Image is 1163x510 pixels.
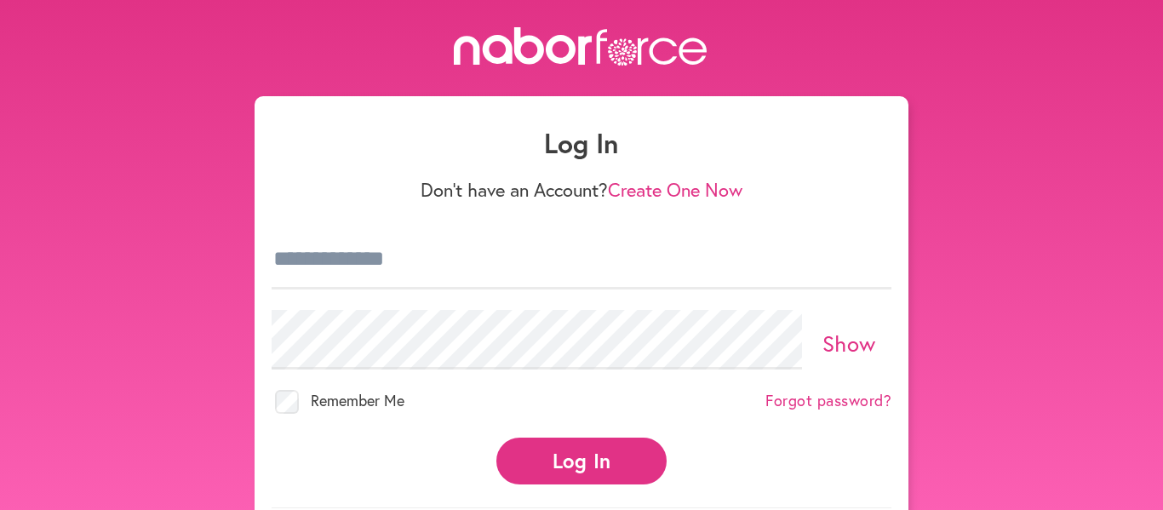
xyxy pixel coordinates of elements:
a: Show [822,329,876,358]
span: Remember Me [311,390,404,410]
a: Create One Now [608,177,742,202]
p: Don't have an Account? [272,179,891,201]
button: Log In [496,438,667,484]
h1: Log In [272,127,891,159]
a: Forgot password? [765,392,891,410]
